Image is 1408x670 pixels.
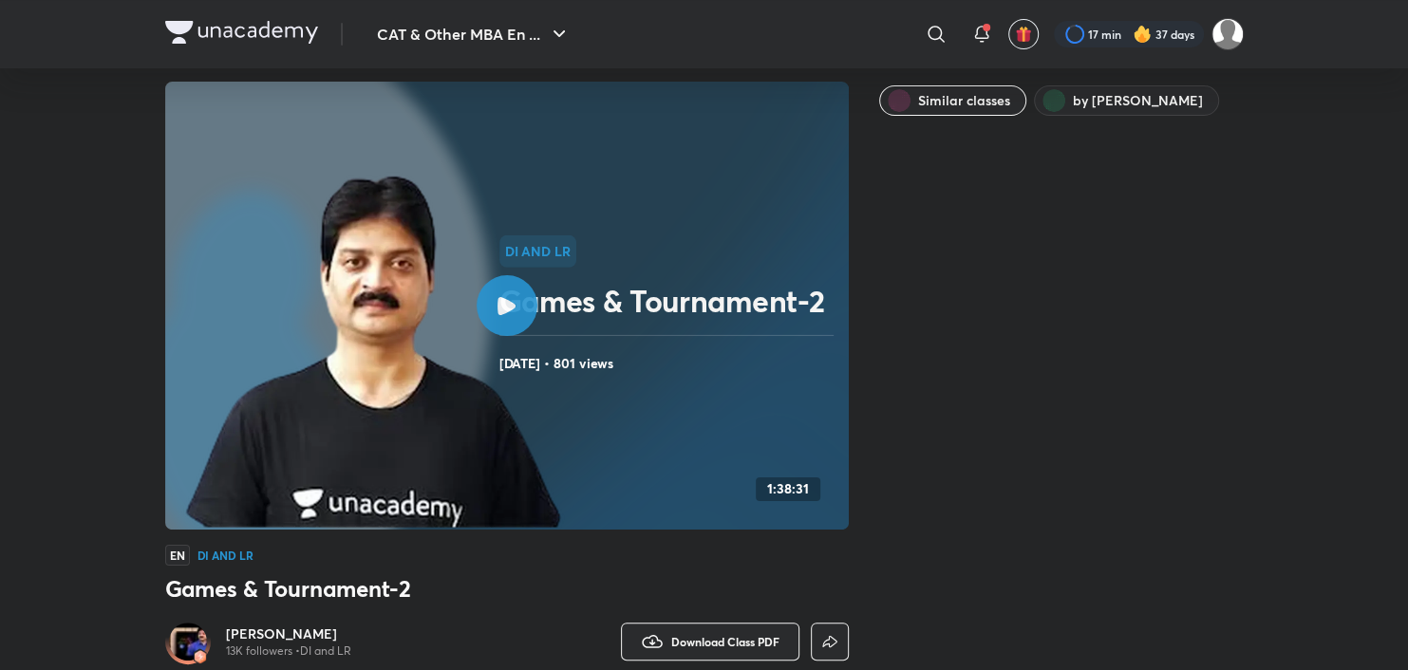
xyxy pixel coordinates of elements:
[197,549,253,561] h4: DI and LR
[226,643,351,659] p: 13K followers • DI and LR
[918,91,1010,110] span: Similar classes
[165,545,190,566] span: EN
[165,21,318,44] img: Company Logo
[1133,25,1152,44] img: streak
[366,15,582,53] button: CAT & Other MBA En ...
[1008,19,1039,49] button: avatar
[621,623,799,661] button: Download Class PDF
[1211,18,1244,50] img: Abhishek gupta
[499,282,841,320] h2: Games & Tournament-2
[1073,91,1203,110] span: by Lokesh Agarwal
[165,21,318,48] a: Company Logo
[767,481,809,497] h4: 1:38:31
[226,624,351,643] a: [PERSON_NAME]
[671,634,779,649] span: Download Class PDF
[169,623,207,661] img: Avatar
[1015,26,1032,43] img: avatar
[194,650,207,663] img: badge
[499,351,841,376] h4: [DATE] • 801 views
[1034,85,1219,116] button: by Lokesh Agarwal
[165,573,849,604] h3: Games & Tournament-2
[165,619,211,664] a: Avatarbadge
[879,85,1026,116] button: Similar classes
